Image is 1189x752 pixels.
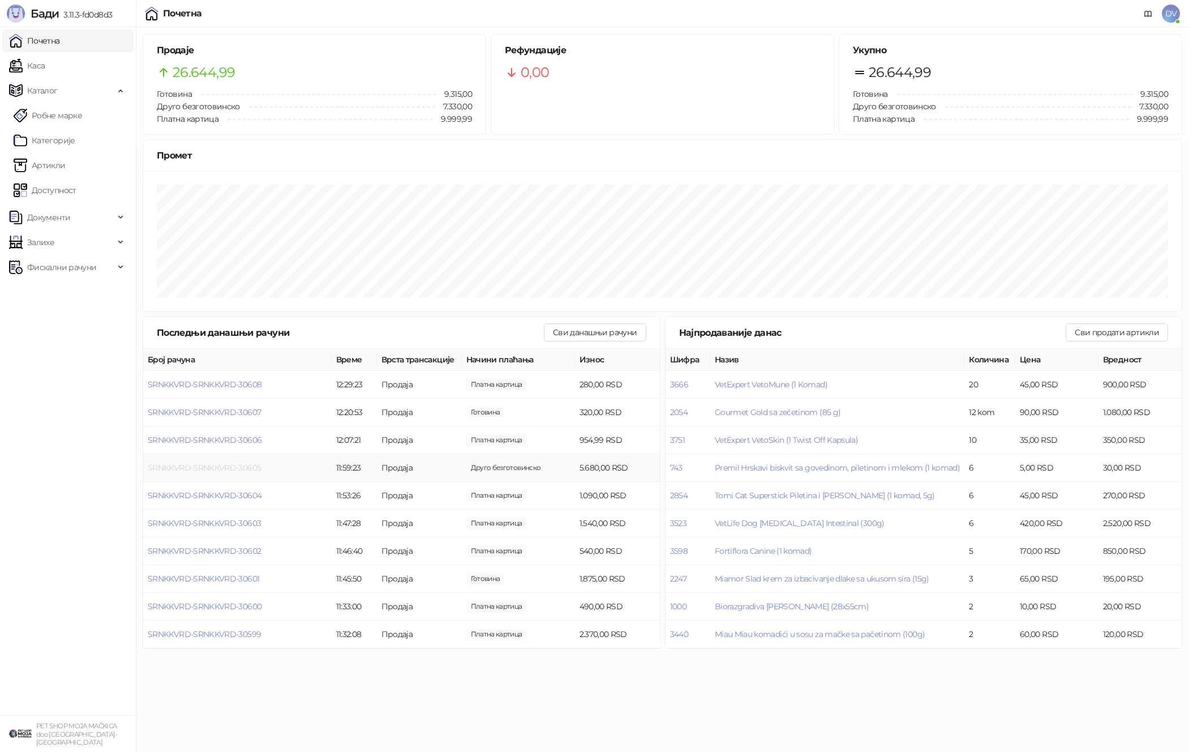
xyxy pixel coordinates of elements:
td: 954,99 RSD [575,426,660,454]
button: SRNKKVRD-SRNKKVRD-30607 [148,407,261,417]
td: 30,00 RSD [1098,454,1182,482]
span: 9.315,00 [436,88,472,100]
span: 9.999,99 [1129,113,1168,125]
td: Продаја [377,482,462,510]
div: Промет [157,148,1168,163]
td: 65,00 RSD [1015,565,1098,593]
td: Продаја [377,426,462,454]
td: 11:46:40 [332,537,377,565]
td: 6 [964,454,1015,482]
button: SRNKKVRD-SRNKKVRD-30605 [148,463,261,473]
button: Сви продати артикли [1066,323,1168,341]
button: Сви данашњи рачуни [544,323,646,341]
td: 6 [964,510,1015,537]
td: 11:32:08 [332,621,377,648]
td: 1.540,00 RSD [575,510,660,537]
button: 1000 [670,601,686,612]
th: Вредност [1098,349,1182,371]
button: 3440 [670,629,688,639]
span: Бади [31,7,59,20]
button: SRNKKVRD-SRNKKVRD-30602 [148,546,261,556]
td: Продаја [377,565,462,593]
td: 12:20:53 [332,399,377,426]
td: 10 [964,426,1015,454]
td: 6 [964,482,1015,510]
span: 2.370,00 [466,628,527,640]
button: Premil Hrskavi biskvit sa govedinom, piletinom i mlekom (1 komad) [715,463,960,473]
button: VetLife Dog [MEDICAL_DATA] Intestinal (300g) [715,518,885,528]
span: 1.000,00 [466,406,505,418]
td: 10,00 RSD [1015,593,1098,621]
a: Робне марке [14,104,82,127]
a: Документација [1139,5,1157,23]
td: 280,00 RSD [575,371,660,399]
div: Почетна [163,9,202,18]
span: 280,00 [466,378,527,391]
span: Платна картица [853,114,915,124]
button: 2054 [670,407,688,417]
span: 2.000,00 [466,572,505,585]
td: 45,00 RSD [1015,371,1098,399]
span: Друго безготовинско [157,101,240,112]
div: Најпродаваније данас [679,326,1066,340]
td: 35,00 RSD [1015,426,1098,454]
td: Продаја [377,621,462,648]
button: VetExpert VetoSkin (1 Twist Off Kapsula) [715,435,858,445]
td: 11:53:26 [332,482,377,510]
button: Miau Miau komadići u sosu za mačke sa pačetinom (100g) [715,629,925,639]
td: 2 [964,621,1015,648]
span: 26.644,99 [869,62,931,83]
td: Продаја [377,537,462,565]
button: 3751 [670,435,685,445]
span: 7.330,00 [1131,100,1168,113]
td: 5 [964,537,1015,565]
span: 490,00 [466,600,527,613]
span: SRNKKVRD-SRNKKVRD-30606 [148,435,261,445]
td: 850,00 RSD [1098,537,1182,565]
span: 1.090,00 [466,489,527,502]
h5: Продаје [157,44,472,57]
button: Miamor Slad krem za izbacivanje dlake sa ukusom sira (15g) [715,574,929,584]
td: Продаја [377,593,462,621]
a: Почетна [9,29,60,52]
td: 11:33:00 [332,593,377,621]
td: 350,00 RSD [1098,426,1182,454]
span: DV [1162,5,1180,23]
td: Продаја [377,454,462,482]
td: 12 kom [964,399,1015,426]
h5: Укупно [853,44,1168,57]
div: Последњи данашњи рачуни [157,326,544,340]
button: 2247 [670,574,686,584]
button: Tomi Cat Superstick Piletina i [PERSON_NAME] (1 komad, 5g) [715,490,935,501]
span: SRNKKVRD-SRNKKVRD-30599 [148,629,261,639]
button: SRNKKVRD-SRNKKVRD-30603 [148,518,261,528]
td: 5,00 RSD [1015,454,1098,482]
button: Gourmet Gold sa zečetinom (85 g) [715,407,841,417]
img: 64x64-companyLogo-9f44b8df-f022-41eb-b7d6-300ad218de09.png [9,723,32,745]
span: 9.999,99 [433,113,472,125]
button: 3598 [670,546,688,556]
button: SRNKKVRD-SRNKKVRD-30608 [148,379,261,390]
button: SRNKKVRD-SRNKKVRD-30600 [148,601,261,612]
button: SRNKKVRD-SRNKKVRD-30604 [148,490,261,501]
span: SRNKKVRD-SRNKKVRD-30601 [148,574,259,584]
th: Шифра [666,349,710,371]
th: Количина [964,349,1015,371]
span: Каталог [27,79,58,102]
span: Biorazgradiva [PERSON_NAME] (28x55cm) [715,601,869,612]
td: Продаја [377,510,462,537]
a: Доступност [14,179,76,202]
span: 540,00 [466,545,527,557]
button: VetExpert VetoMune (1 Komad) [715,379,827,390]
